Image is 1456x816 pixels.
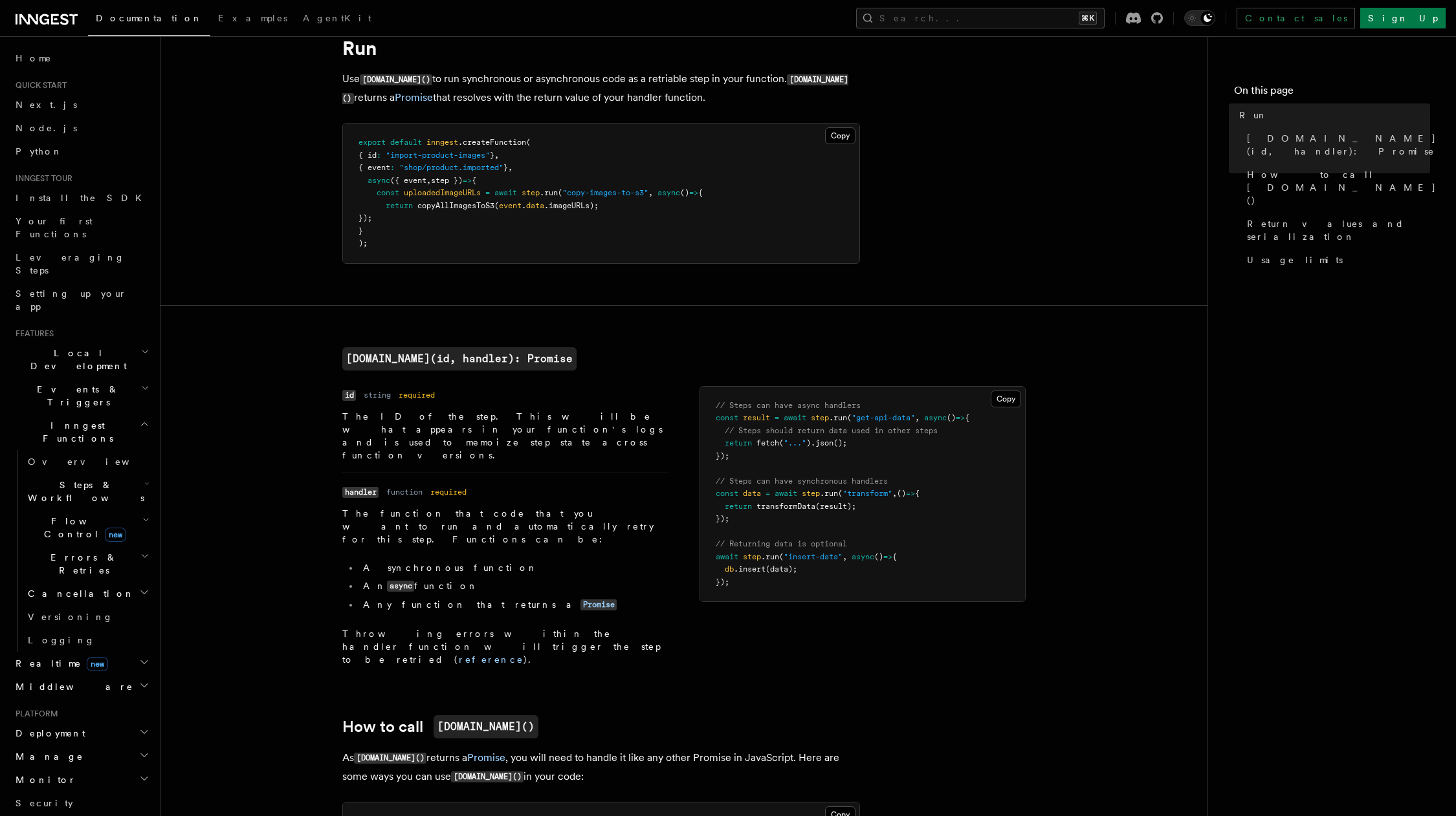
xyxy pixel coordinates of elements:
[399,163,503,172] span: "shop/product.imported"
[467,751,505,764] a: Promise
[1360,8,1446,28] a: Sign Up
[716,489,738,498] span: const
[342,390,356,401] code: id
[494,201,499,210] span: (
[10,657,108,670] span: Realtime
[342,627,668,666] p: Throwing errors within the handler function will trigger the step to be retried ( ).
[28,612,113,622] span: Versioning
[377,151,381,160] span: :
[23,450,152,473] a: Overview
[23,605,152,628] a: Versioning
[924,413,947,422] span: async
[10,675,152,698] button: Middleware
[1234,103,1430,127] a: Run
[16,216,93,239] span: Your first Functions
[23,473,152,510] button: Steps & Workflows
[342,507,668,546] p: The function that code that you want to run and automatically retry for this step. Functions can be:
[915,413,920,422] span: ,
[716,514,729,523] span: });
[784,438,806,447] span: "..."
[359,561,668,574] li: A synchronous function
[434,715,538,738] code: [DOMAIN_NAME]()
[1242,127,1430,163] a: [DOMAIN_NAME](id, handler): Promise
[756,502,815,511] span: transformData
[494,151,499,160] span: ,
[802,489,820,498] span: step
[10,378,152,414] button: Events & Triggers
[775,489,797,498] span: await
[10,116,152,140] a: Node.js
[648,188,653,197] span: ,
[843,552,847,561] span: ,
[1242,248,1430,272] a: Usage limits
[10,414,152,450] button: Inngest Functions
[28,635,95,645] span: Logging
[829,413,847,422] span: .run
[10,47,152,70] a: Home
[23,478,144,504] span: Steps & Workflows
[10,80,67,91] span: Quick start
[526,138,531,147] span: (
[779,438,784,447] span: (
[10,680,133,693] span: Middleware
[303,13,371,23] span: AgentKit
[698,188,703,197] span: {
[897,489,906,498] span: ()
[499,201,522,210] span: event
[342,347,577,370] a: [DOMAIN_NAME](id, handler): Promise
[580,599,617,610] a: Promise
[431,176,463,185] span: step })
[10,383,141,409] span: Events & Triggers
[1079,12,1097,25] kbd: ⌘K
[1242,212,1430,248] a: Return values and serialization
[342,410,668,462] p: The ID of the step. This will be what appears in your function's logs and is used to memoize step...
[1239,109,1268,122] span: Run
[852,552,874,561] span: async
[10,186,152,209] a: Install the SDK
[892,552,897,561] span: {
[23,551,140,577] span: Errors & Retries
[10,450,152,652] div: Inngest Functions
[23,582,152,605] button: Cancellation
[377,188,399,197] span: const
[472,176,476,185] span: {
[784,413,806,422] span: await
[10,173,72,184] span: Inngest tour
[210,4,295,35] a: Examples
[725,502,752,511] span: return
[806,438,811,447] span: )
[342,74,848,104] code: [DOMAIN_NAME]()
[991,391,1021,407] button: Copy
[386,151,490,160] span: "import-product-images"
[874,552,883,561] span: ()
[680,188,689,197] span: ()
[395,91,433,103] a: Promise
[906,489,915,498] span: =>
[1184,10,1215,26] button: Toggle dark mode
[390,138,422,147] span: default
[716,552,738,561] span: await
[562,188,648,197] span: "copy-images-to-s3"
[342,715,538,738] a: How to call[DOMAIN_NAME]()
[404,188,481,197] span: uploadedImageURLs
[399,390,435,400] dd: required
[522,188,540,197] span: step
[856,8,1105,28] button: Search...⌘K
[915,489,920,498] span: {
[364,390,391,400] dd: string
[354,753,426,764] code: [DOMAIN_NAME]()
[23,628,152,652] a: Logging
[10,246,152,282] a: Leveraging Steps
[956,413,965,422] span: =>
[833,438,847,447] span: ();
[508,163,513,172] span: ,
[10,328,54,339] span: Features
[892,489,897,498] span: ,
[766,489,770,498] span: =
[1234,83,1430,103] h4: On this page
[716,401,861,410] span: // Steps can have async handlers
[360,74,432,85] code: [DOMAIN_NAME]()
[16,798,73,808] span: Security
[430,487,467,497] dd: required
